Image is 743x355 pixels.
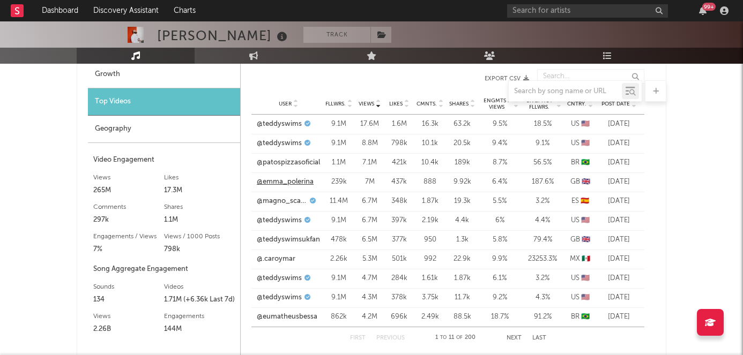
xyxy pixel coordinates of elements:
[581,294,590,301] span: 🇺🇸
[257,312,317,322] a: @eumatheusbessa
[387,119,411,130] div: 1.6M
[387,292,411,303] div: 378k
[449,215,475,226] div: 4.4k
[524,312,561,322] div: 91.2 %
[88,61,240,88] div: Growth
[449,157,475,168] div: 189k
[389,101,403,107] span: Likes
[481,119,518,130] div: 9.5 %
[93,184,164,197] div: 265M
[387,273,411,284] div: 284k
[481,254,518,265] div: 9.9 %
[359,101,374,107] span: Views
[257,119,302,130] a: @teddyswims
[524,119,561,130] div: 18.5 %
[449,292,475,303] div: 11.7k
[599,157,639,168] div: [DATE]
[456,335,463,340] span: of
[449,101,469,107] span: Shares
[532,335,546,341] button: Last
[567,273,593,284] div: US
[524,273,561,284] div: 3.2 %
[599,235,639,245] div: [DATE]
[599,312,639,322] div: [DATE]
[325,119,352,130] div: 9.1M
[524,196,561,207] div: 3.2 %
[481,97,512,110] span: Engmts / Views
[417,292,443,303] div: 3.75k
[325,292,352,303] div: 9.1M
[524,177,561,187] div: 187.6 %
[257,157,320,168] a: @patospizzasoficial
[157,27,290,44] div: [PERSON_NAME]
[599,119,639,130] div: [DATE]
[601,101,630,107] span: Post Date
[417,101,437,107] span: Cmnts.
[387,215,411,226] div: 397k
[358,196,382,207] div: 6.7M
[93,171,164,184] div: Views
[581,275,590,282] span: 🇺🇸
[358,215,382,226] div: 6.7M
[524,292,561,303] div: 4.3 %
[599,215,639,226] div: [DATE]
[567,196,593,207] div: ES
[164,281,235,293] div: Videos
[387,177,411,187] div: 437k
[581,159,590,166] span: 🇧🇷
[279,101,292,107] span: User
[325,254,352,265] div: 2.26k
[257,196,307,207] a: @magno_scavo
[599,292,639,303] div: [DATE]
[93,154,235,167] div: Video Engagement
[88,88,240,116] div: Top Videos
[567,254,593,265] div: MX
[567,157,593,168] div: BR
[582,236,590,243] span: 🇬🇧
[449,254,475,265] div: 22.9k
[567,312,593,322] div: BR
[257,235,320,245] a: @teddyswimsukfan
[481,157,518,168] div: 8.7 %
[524,254,561,265] div: 23253.3 %
[257,138,302,149] a: @teddyswims
[567,101,586,107] span: Cntry.
[358,138,382,149] div: 8.8M
[164,293,235,306] div: 1.71M (+6.36k Last 7d)
[417,177,443,187] div: 888
[582,178,590,185] span: 🇬🇧
[481,292,518,303] div: 9.2 %
[164,171,235,184] div: Likes
[387,138,411,149] div: 798k
[524,215,561,226] div: 4.4 %
[164,214,235,226] div: 1.1M
[417,119,443,130] div: 16.3k
[358,157,382,168] div: 7.1M
[262,75,529,82] button: Export CSV
[358,235,382,245] div: 6.5M
[257,177,314,187] a: @emma_polerina
[524,138,561,149] div: 9.1 %
[581,140,590,147] span: 🇺🇸
[417,157,443,168] div: 10.4k
[303,27,370,43] button: Track
[449,273,475,284] div: 1.87k
[537,69,644,84] input: Search...
[325,235,352,245] div: 478k
[507,335,522,341] button: Next
[417,196,443,207] div: 1.87k
[481,196,518,207] div: 5.5 %
[449,138,475,149] div: 20.5k
[440,335,447,340] span: to
[93,263,235,276] div: Song Aggregate Engagement
[358,119,382,130] div: 17.6M
[702,3,716,11] div: 99 +
[599,273,639,284] div: [DATE]
[481,138,518,149] div: 9.4 %
[581,217,590,224] span: 🇺🇸
[509,87,622,96] input: Search by song name or URL
[164,243,235,256] div: 798k
[481,177,518,187] div: 6.4 %
[567,215,593,226] div: US
[567,292,593,303] div: US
